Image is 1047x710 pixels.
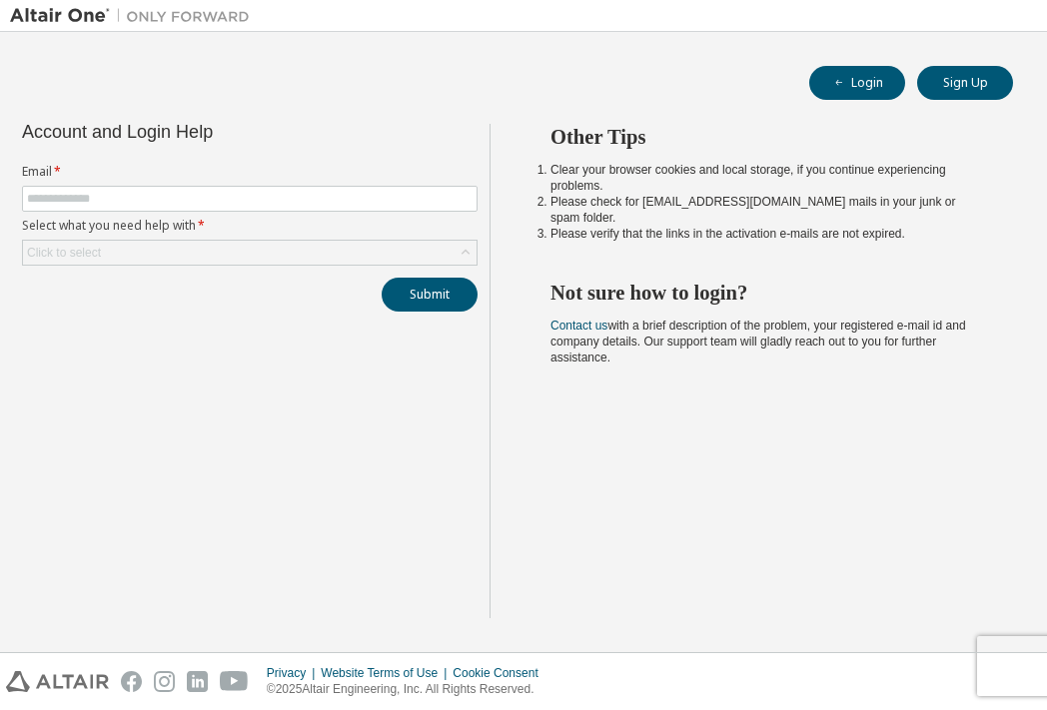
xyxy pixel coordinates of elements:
img: instagram.svg [154,671,175,692]
div: Cookie Consent [453,665,549,681]
div: Account and Login Help [22,124,387,140]
div: Website Terms of Use [321,665,453,681]
button: Sign Up [917,66,1013,100]
img: altair_logo.svg [6,671,109,692]
li: Clear your browser cookies and local storage, if you continue experiencing problems. [550,162,977,194]
div: Click to select [23,241,477,265]
h2: Not sure how to login? [550,280,977,306]
img: Altair One [10,6,260,26]
span: with a brief description of the problem, your registered e-mail id and company details. Our suppo... [550,319,966,364]
img: youtube.svg [220,671,249,692]
h2: Other Tips [550,124,977,150]
label: Select what you need help with [22,218,478,234]
p: © 2025 Altair Engineering, Inc. All Rights Reserved. [267,681,550,698]
button: Submit [382,278,478,312]
div: Privacy [267,665,321,681]
button: Login [809,66,905,100]
img: facebook.svg [121,671,142,692]
li: Please verify that the links in the activation e-mails are not expired. [550,226,977,242]
a: Contact us [550,319,607,333]
li: Please check for [EMAIL_ADDRESS][DOMAIN_NAME] mails in your junk or spam folder. [550,194,977,226]
label: Email [22,164,478,180]
div: Click to select [27,245,101,261]
img: linkedin.svg [187,671,208,692]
